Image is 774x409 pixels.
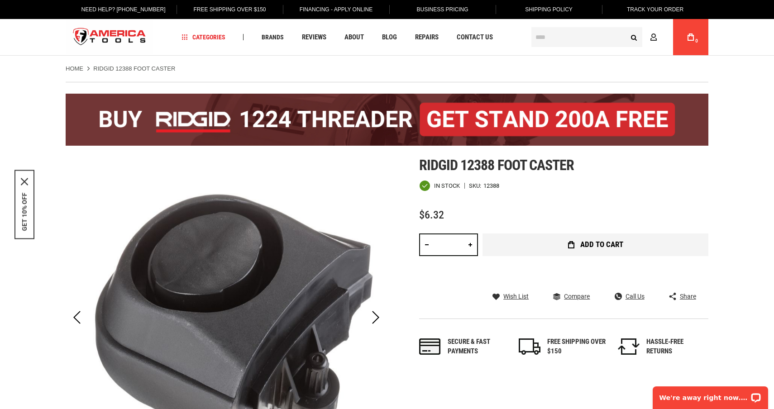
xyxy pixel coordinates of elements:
span: Add to Cart [580,241,623,248]
a: Home [66,65,83,73]
a: Blog [378,31,401,43]
span: Repairs [415,34,439,41]
img: returns [618,338,640,355]
span: Categories [182,34,225,40]
button: Close [21,178,28,185]
svg: close icon [21,178,28,185]
img: shipping [519,338,540,355]
span: Reviews [302,34,326,41]
img: BOGO: Buy the RIDGID® 1224 Threader (26092), get the 92467 200A Stand FREE! [66,94,708,146]
button: Search [625,29,642,46]
span: About [344,34,364,41]
a: Wish List [492,292,529,300]
div: FREE SHIPPING OVER $150 [547,337,606,357]
span: Brands [262,34,284,40]
img: payments [419,338,441,355]
strong: SKU [469,183,483,189]
span: Compare [564,293,590,300]
span: $6.32 [419,209,444,221]
a: Reviews [298,31,330,43]
a: Compare [553,292,590,300]
div: Secure & fast payments [448,337,506,357]
a: store logo [66,20,153,54]
a: Brands [258,31,288,43]
span: Share [680,293,696,300]
button: Add to Cart [483,233,708,256]
iframe: Secure express checkout frame [481,259,710,285]
button: GET 10% OFF [21,193,28,231]
span: Blog [382,34,397,41]
img: America Tools [66,20,153,54]
iframe: LiveChat chat widget [647,380,774,409]
span: In stock [434,183,460,189]
a: Contact Us [453,31,497,43]
span: Ridgid 12388 foot caster [419,157,574,174]
span: 0 [695,38,698,43]
a: 0 [682,19,699,55]
span: Wish List [503,293,529,300]
div: Availability [419,180,460,191]
div: HASSLE-FREE RETURNS [646,337,705,357]
a: About [340,31,368,43]
div: 12388 [483,183,499,189]
a: Categories [178,31,229,43]
strong: RIDGID 12388 FOOT CASTER [93,65,175,72]
span: Call Us [626,293,645,300]
a: Call Us [615,292,645,300]
a: Repairs [411,31,443,43]
span: Shipping Policy [525,6,573,13]
span: Contact Us [457,34,493,41]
